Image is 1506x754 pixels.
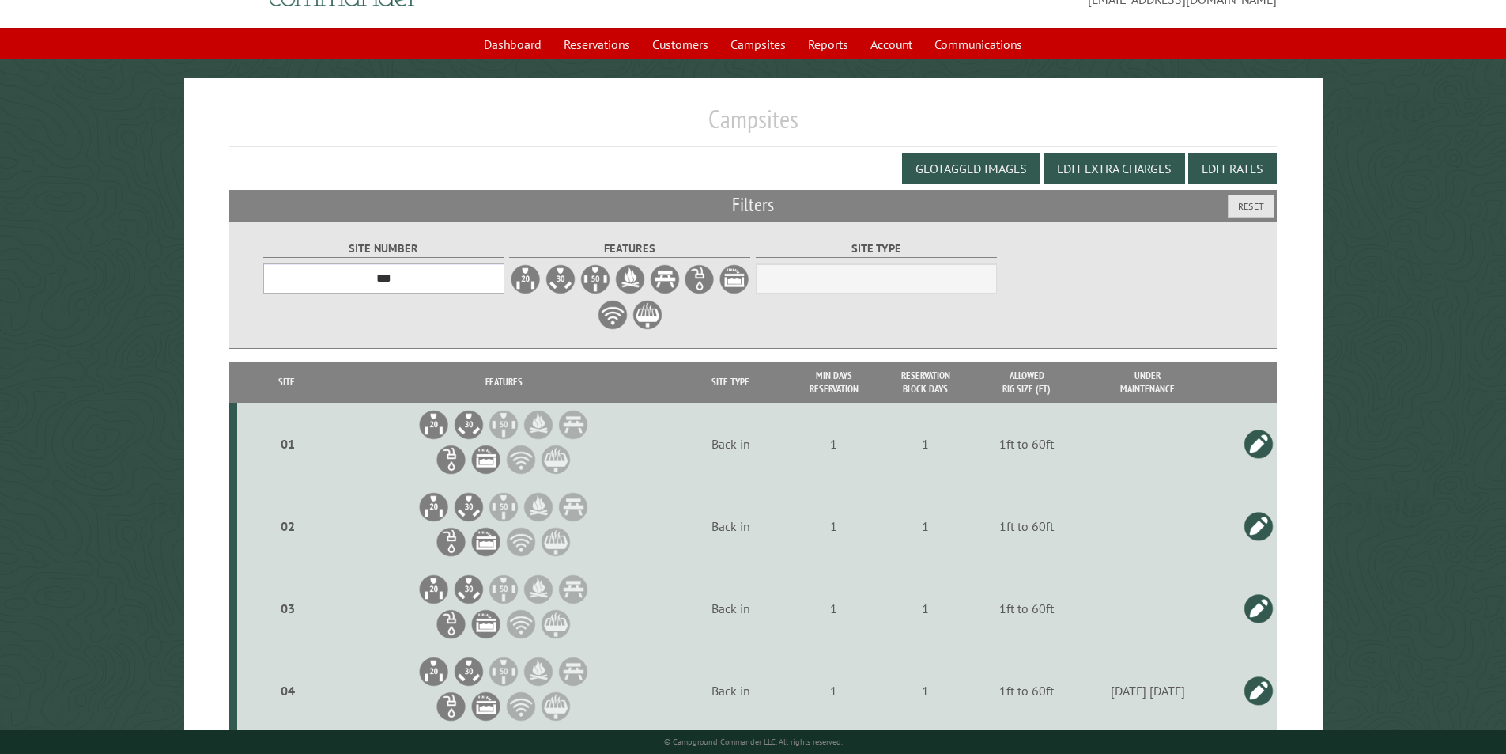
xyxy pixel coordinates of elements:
li: 50A Electrical Hookup [488,409,519,441]
label: Grill [632,299,663,331]
label: Picnic Table [649,263,681,295]
th: Reservation Block Days [880,362,972,403]
li: 20A Electrical Hookup [418,656,450,688]
label: 30A Electrical Hookup [545,263,576,295]
label: Firepit [614,263,646,295]
li: Water Hookup [436,691,467,722]
li: Water Hookup [436,444,467,476]
a: Edit this campsite [1243,428,1274,460]
div: 02 [243,518,334,534]
div: 1 [882,601,968,616]
li: 20A Electrical Hookup [418,491,450,523]
a: Dashboard [474,29,551,59]
li: WiFi Service [505,526,537,558]
a: Campsites [721,29,795,59]
li: Sewer Hookup [470,608,502,640]
th: Features [336,362,673,403]
div: 01 [243,436,334,452]
button: Edit Extra Charges [1044,153,1185,184]
a: Edit this campsite [1243,593,1274,624]
li: 50A Electrical Hookup [488,656,519,688]
div: 03 [243,601,334,616]
li: 30A Electrical Hookup [453,574,485,605]
div: 1ft to 60ft [974,683,1080,699]
h1: Campsites [229,104,1278,147]
li: Water Hookup [436,526,467,558]
div: Back in [675,518,786,534]
li: WiFi Service [505,444,537,476]
li: Firepit [523,574,554,605]
li: Grill [540,691,572,722]
li: Picnic Table [557,409,589,441]
div: 1 [791,518,877,534]
button: Reset [1228,195,1274,218]
th: Site Type [672,362,788,403]
button: Geotagged Images [902,153,1040,184]
li: WiFi Service [505,691,537,722]
li: 50A Electrical Hookup [488,574,519,605]
label: Site Number [263,240,504,258]
th: Allowed Rig Size (ft) [971,362,1081,403]
li: Grill [540,444,572,476]
div: 1ft to 60ft [974,601,1080,616]
li: WiFi Service [505,608,537,640]
th: Site [237,362,336,403]
li: 50A Electrical Hookup [488,491,519,523]
label: WiFi Service [597,299,628,331]
div: Back in [675,683,786,699]
li: Sewer Hookup [470,444,502,476]
label: 50A Electrical Hookup [579,263,611,295]
div: 1 [791,436,877,452]
th: Under Maintenance [1082,362,1214,403]
div: 1ft to 60ft [974,518,1080,534]
label: Water Hookup [684,263,715,295]
a: Edit this campsite [1243,510,1274,542]
li: Firepit [523,491,554,523]
div: Back in [675,436,786,452]
li: Picnic Table [557,491,589,523]
small: © Campground Commander LLC. All rights reserved. [664,737,843,747]
li: Firepit [523,656,554,688]
a: Account [861,29,922,59]
li: Grill [540,608,572,640]
li: Picnic Table [557,574,589,605]
div: 1 [791,601,877,616]
a: Reservations [554,29,640,59]
div: 1ft to 60ft [974,436,1080,452]
li: 30A Electrical Hookup [453,491,485,523]
label: 20A Electrical Hookup [510,263,542,295]
li: Grill [540,526,572,558]
div: 1 [882,683,968,699]
a: Communications [925,29,1032,59]
li: Firepit [523,409,554,441]
li: 20A Electrical Hookup [418,409,450,441]
button: Edit Rates [1188,153,1277,184]
li: Sewer Hookup [470,691,502,722]
label: Features [509,240,750,258]
th: Min Days Reservation [788,362,880,403]
div: 1 [882,436,968,452]
div: 04 [243,683,334,699]
li: Sewer Hookup [470,526,502,558]
li: 20A Electrical Hookup [418,574,450,605]
a: Reports [798,29,858,59]
a: Customers [643,29,718,59]
li: Picnic Table [557,656,589,688]
h2: Filters [229,190,1278,220]
a: Edit this campsite [1243,675,1274,707]
div: 1 [791,683,877,699]
div: [DATE] [DATE] [1085,683,1211,699]
div: 1 [882,518,968,534]
label: Sewer Hookup [719,263,750,295]
li: Water Hookup [436,608,467,640]
li: 30A Electrical Hookup [453,409,485,441]
li: 30A Electrical Hookup [453,656,485,688]
label: Site Type [756,240,997,258]
div: Back in [675,601,786,616]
